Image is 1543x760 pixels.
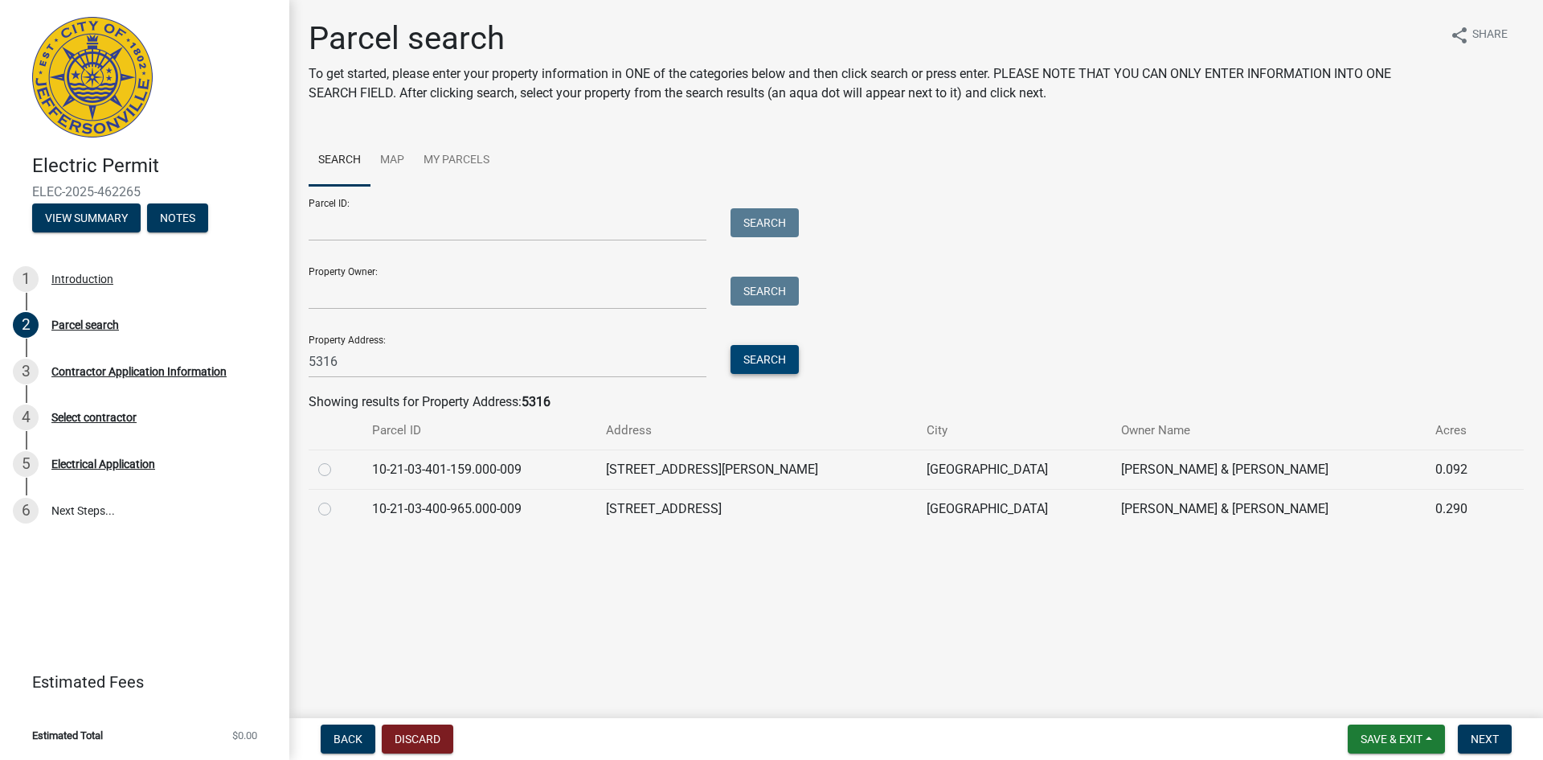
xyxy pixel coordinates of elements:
div: Select contractor [51,412,137,423]
td: [GEOGRAPHIC_DATA] [917,489,1112,528]
div: Parcel search [51,319,119,331]
span: Save & Exit [1361,733,1422,746]
wm-modal-confirm: Summary [32,212,141,225]
span: Next [1471,733,1499,746]
wm-modal-confirm: Notes [147,212,208,225]
button: Search [731,277,799,306]
div: Introduction [51,273,113,285]
button: View Summary [32,203,141,232]
td: 0.092 [1426,450,1497,489]
img: City of Jeffersonville, Indiana [32,17,153,138]
th: Address [596,412,917,450]
td: [PERSON_NAME] & [PERSON_NAME] [1111,489,1426,528]
a: My Parcels [414,135,499,187]
button: Discard [382,725,453,754]
td: 10-21-03-401-159.000-009 [362,450,596,489]
strong: 5316 [522,394,550,409]
div: Contractor Application Information [51,366,227,377]
h1: Parcel search [309,19,1437,58]
div: 1 [13,266,39,292]
span: $0.00 [232,730,257,741]
a: Map [370,135,414,187]
th: City [917,412,1112,450]
span: Estimated Total [32,730,103,741]
p: To get started, please enter your property information in ONE of the categories below and then cl... [309,64,1437,103]
span: Share [1472,26,1508,45]
td: 0.290 [1426,489,1497,528]
button: Next [1458,725,1512,754]
div: 6 [13,498,39,524]
button: Save & Exit [1348,725,1445,754]
button: Search [731,345,799,374]
th: Acres [1426,412,1497,450]
div: 4 [13,405,39,430]
div: 3 [13,359,39,384]
span: Back [334,733,362,746]
a: Search [309,135,370,187]
div: 2 [13,312,39,338]
td: [STREET_ADDRESS][PERSON_NAME] [596,450,917,489]
button: Back [321,725,375,754]
span: ELEC-2025-462265 [32,184,257,199]
td: [STREET_ADDRESS] [596,489,917,528]
th: Owner Name [1111,412,1426,450]
a: Estimated Fees [13,666,264,698]
td: [GEOGRAPHIC_DATA] [917,450,1112,489]
div: Showing results for Property Address: [309,392,1524,412]
button: Search [731,208,799,237]
div: Electrical Application [51,458,155,470]
td: 10-21-03-400-965.000-009 [362,489,596,528]
th: Parcel ID [362,412,596,450]
i: share [1450,26,1469,45]
button: shareShare [1437,19,1520,51]
h4: Electric Permit [32,154,276,178]
td: [PERSON_NAME] & [PERSON_NAME] [1111,450,1426,489]
div: 5 [13,451,39,477]
button: Notes [147,203,208,232]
